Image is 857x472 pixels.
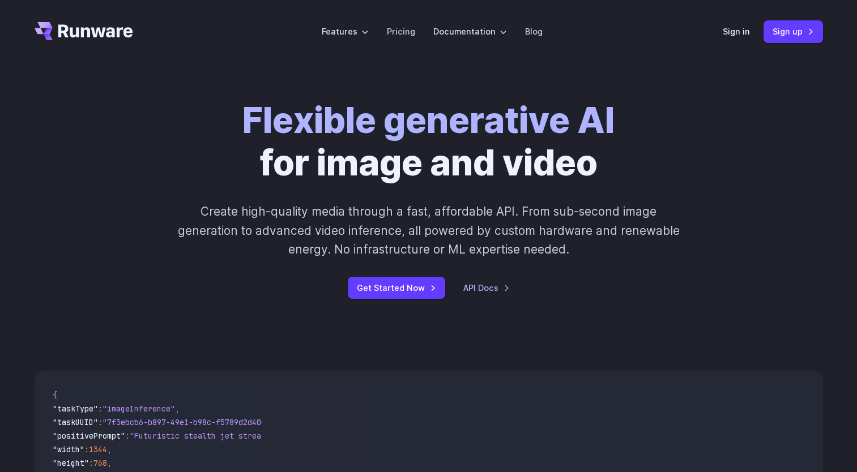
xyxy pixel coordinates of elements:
[89,458,93,468] span: :
[130,431,542,441] span: "Futuristic stealth jet streaking through a neon-lit cityscape with glowing purple exhaust"
[53,444,84,454] span: "width"
[103,417,275,427] span: "7f3ebcb6-b897-49e1-b98c-f5789d2d40d7"
[35,22,133,40] a: Go to /
[107,458,112,468] span: ,
[98,417,103,427] span: :
[93,458,107,468] span: 768
[125,431,130,441] span: :
[98,404,103,414] span: :
[463,281,510,294] a: API Docs
[53,431,125,441] span: "positivePrompt"
[242,99,615,141] strong: Flexible generative AI
[53,404,98,414] span: "taskType"
[387,25,415,38] a: Pricing
[103,404,175,414] span: "imageInference"
[525,25,543,38] a: Blog
[53,390,57,400] span: {
[723,25,750,38] a: Sign in
[242,100,615,184] h1: for image and video
[322,25,369,38] label: Features
[107,444,112,454] span: ,
[53,458,89,468] span: "height"
[764,20,823,42] a: Sign up
[175,404,180,414] span: ,
[53,417,98,427] span: "taskUUID"
[348,277,445,299] a: Get Started Now
[84,444,89,454] span: :
[89,444,107,454] span: 1344
[433,25,507,38] label: Documentation
[176,202,681,259] p: Create high-quality media through a fast, affordable API. From sub-second image generation to adv...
